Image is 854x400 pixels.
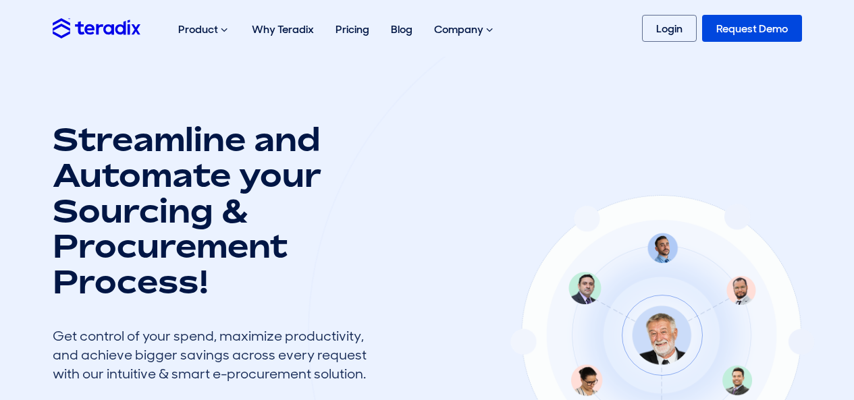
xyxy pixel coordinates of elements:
[423,8,506,51] div: Company
[642,15,697,42] a: Login
[53,18,140,38] img: Teradix logo
[53,121,377,299] h1: Streamline and Automate your Sourcing & Procurement Process!
[53,326,377,383] div: Get control of your spend, maximize productivity, and achieve bigger savings across every request...
[380,8,423,51] a: Blog
[241,8,325,51] a: Why Teradix
[167,8,241,51] div: Product
[325,8,380,51] a: Pricing
[702,15,802,42] a: Request Demo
